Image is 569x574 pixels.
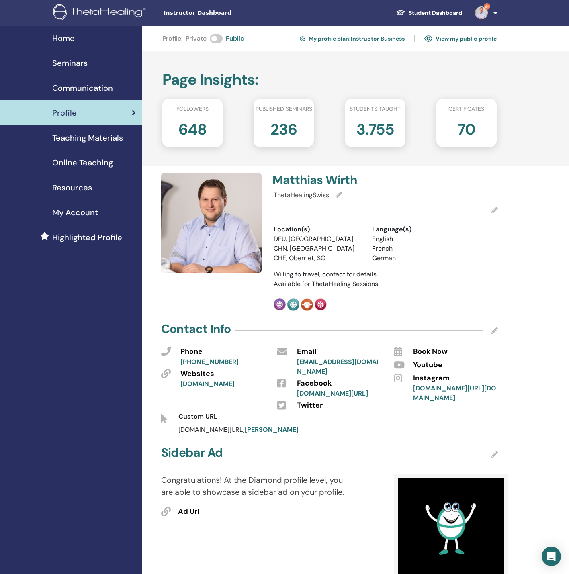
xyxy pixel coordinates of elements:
span: Teaching Materials [52,132,123,144]
a: [DOMAIN_NAME][URL] [297,389,368,398]
span: Certificates [448,105,484,113]
li: French [372,244,458,253]
div: Open Intercom Messenger [542,547,561,566]
span: Custom URL [178,412,217,421]
span: Seminars [52,57,88,69]
span: 9+ [484,3,490,10]
li: CHN, [GEOGRAPHIC_DATA] [274,244,360,253]
li: German [372,253,458,263]
a: View my public profile [424,32,497,45]
span: Published seminars [256,105,312,113]
span: ThetaHealingSwiss [274,191,329,199]
h2: 236 [270,116,297,139]
h2: 70 [457,116,475,139]
a: [DOMAIN_NAME] [180,380,235,388]
span: Highlighted Profile [52,231,122,243]
img: default.jpg [475,6,488,19]
span: Followers [176,105,209,113]
h4: Contact Info [161,322,231,336]
span: Students taught [350,105,401,113]
h2: 3.755 [356,116,394,139]
span: Email [297,347,317,357]
span: Facebook [297,378,332,389]
span: My Account [52,206,98,219]
span: Communication [52,82,113,94]
h4: Sidebar Ad [161,445,223,460]
span: Public [226,34,244,43]
h4: Matthias Wirth [272,173,381,187]
a: [EMAIL_ADDRESS][DOMAIN_NAME] [297,357,378,376]
img: logo.png [53,4,149,22]
a: My profile plan:Instructor Business [300,32,405,45]
img: cog.svg [300,35,305,43]
a: Student Dashboard [389,6,469,20]
img: graduation-cap-white.svg [396,9,405,16]
span: Twitter [297,400,323,411]
li: English [372,234,458,244]
span: Profile : [162,34,182,43]
span: Ad Url [178,507,199,517]
span: Youtube [413,360,442,370]
img: eye.svg [424,35,432,42]
span: Profile [52,107,77,119]
a: [PHONE_NUMBER] [180,357,239,366]
li: CHE, Oberriet, SG [274,253,360,263]
img: default.jpg [161,173,262,273]
a: [PERSON_NAME] [245,425,299,434]
span: Available for ThetaHealing Sessions [274,280,378,288]
span: Instagram [413,373,450,384]
div: Language(s) [372,225,458,234]
h2: Page Insights : [162,71,497,89]
h2: 648 [178,116,207,139]
span: Willing to travel, contact for details [274,270,377,278]
span: Resources [52,182,92,194]
span: Phone [180,347,203,357]
span: Online Teaching [52,157,113,169]
span: Instructor Dashboard [164,9,284,17]
span: Home [52,32,75,44]
p: Congratulations! At the Diamond profile level, you are able to showcase a sidebar ad on your prof... [161,474,352,498]
a: [DOMAIN_NAME][URL][DOMAIN_NAME] [413,384,496,402]
span: Private [186,34,207,43]
li: DEU, [GEOGRAPHIC_DATA] [274,234,360,244]
span: Location(s) [274,225,310,234]
span: [DOMAIN_NAME][URL] [178,425,299,434]
span: Websites [180,369,214,379]
span: Book Now [413,347,448,357]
